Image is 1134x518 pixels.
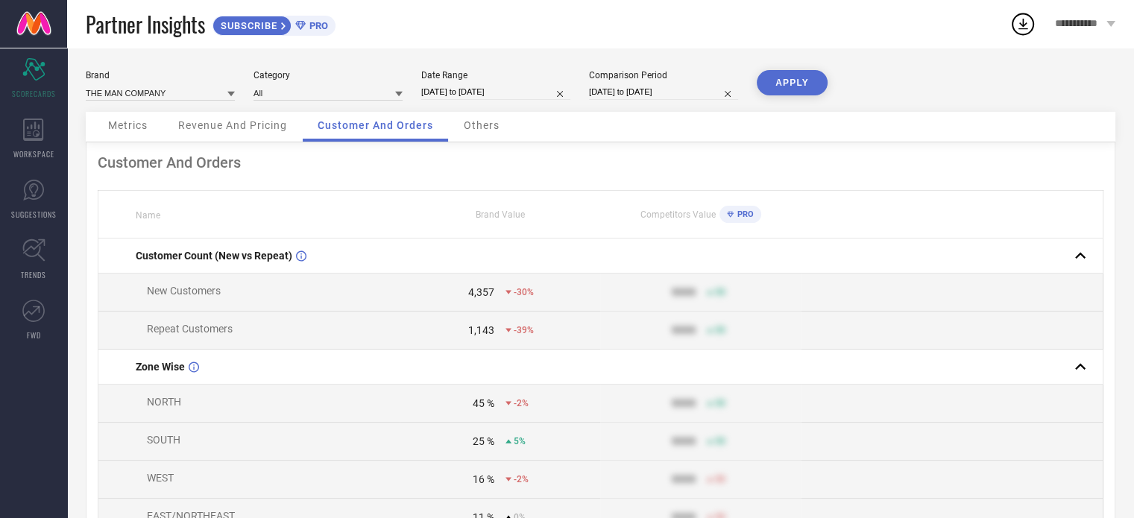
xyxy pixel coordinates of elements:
div: Comparison Period [589,70,738,80]
span: TRENDS [21,269,46,280]
span: Customer And Orders [318,119,433,131]
div: Category [253,70,403,80]
div: 4,357 [468,286,494,298]
div: 9999 [672,324,696,336]
input: Select comparison period [589,84,738,100]
span: NORTH [147,396,181,408]
span: Name [136,210,160,221]
span: 5% [514,436,526,446]
span: Competitors Value [640,209,716,220]
span: PRO [306,20,328,31]
span: Others [464,119,500,131]
div: 9999 [672,435,696,447]
span: 50 [715,325,725,335]
span: Zone Wise [136,361,185,373]
span: Brand Value [476,209,525,220]
div: Open download list [1009,10,1036,37]
span: 50 [715,436,725,446]
span: Revenue And Pricing [178,119,287,131]
div: 9999 [672,397,696,409]
span: SOUTH [147,434,180,446]
span: New Customers [147,285,221,297]
button: APPLY [757,70,828,95]
span: 50 [715,398,725,408]
span: Customer Count (New vs Repeat) [136,250,292,262]
input: Select date range [421,84,570,100]
div: 1,143 [468,324,494,336]
span: Partner Insights [86,9,205,40]
span: FWD [27,329,41,341]
span: Repeat Customers [147,323,233,335]
span: SUGGESTIONS [11,209,57,220]
span: -30% [514,287,534,297]
div: 16 % [473,473,494,485]
span: WEST [147,472,174,484]
span: SUBSCRIBE [213,20,281,31]
div: 9999 [672,473,696,485]
span: -2% [514,474,529,484]
div: Date Range [421,70,570,80]
span: -2% [514,398,529,408]
div: 25 % [473,435,494,447]
span: Metrics [108,119,148,131]
div: 45 % [473,397,494,409]
span: SCORECARDS [12,88,56,99]
span: WORKSPACE [13,148,54,159]
span: 50 [715,287,725,297]
div: Brand [86,70,235,80]
span: 50 [715,474,725,484]
div: 9999 [672,286,696,298]
span: PRO [734,209,754,219]
span: -39% [514,325,534,335]
a: SUBSCRIBEPRO [212,12,336,36]
div: Customer And Orders [98,154,1103,171]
